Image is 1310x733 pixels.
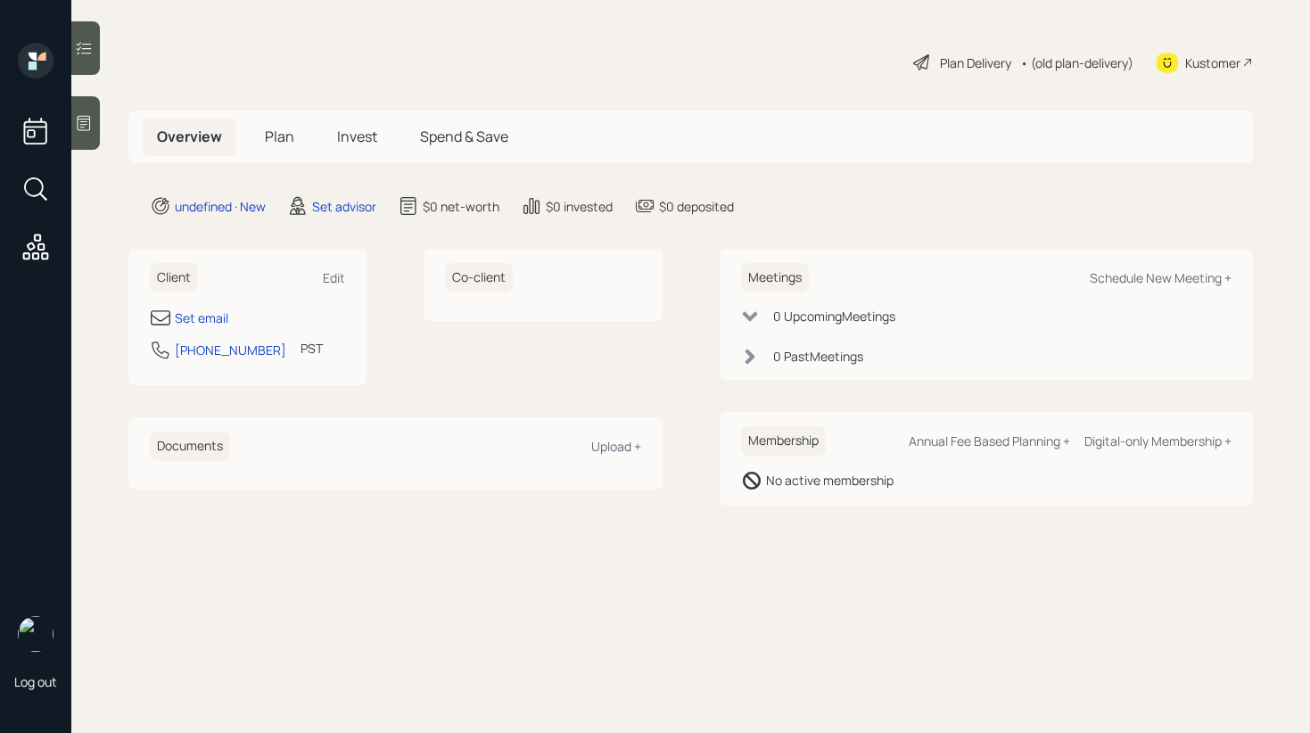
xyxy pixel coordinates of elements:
div: Log out [14,673,57,690]
div: $0 invested [546,197,613,216]
div: Annual Fee Based Planning + [909,432,1070,449]
h6: Documents [150,432,230,461]
div: No active membership [766,471,894,490]
span: Spend & Save [420,127,508,146]
h6: Co-client [445,263,513,292]
span: Plan [265,127,294,146]
div: Kustomer [1185,54,1240,72]
div: $0 deposited [659,197,734,216]
div: Upload + [591,438,641,455]
div: Edit [323,269,345,286]
div: $0 net-worth [423,197,499,216]
img: retirable_logo.png [18,616,54,652]
div: • (old plan-delivery) [1020,54,1133,72]
span: Overview [157,127,222,146]
div: [PHONE_NUMBER] [175,341,286,359]
h6: Membership [741,426,826,456]
div: Plan Delivery [940,54,1011,72]
h6: Client [150,263,198,292]
div: 0 Past Meeting s [773,347,863,366]
div: undefined · New [175,197,266,216]
div: 0 Upcoming Meeting s [773,307,895,325]
div: PST [301,339,323,358]
div: Digital-only Membership + [1084,432,1232,449]
span: Invest [337,127,377,146]
div: Set email [175,309,228,327]
div: Set advisor [312,197,376,216]
div: Schedule New Meeting + [1090,269,1232,286]
h6: Meetings [741,263,809,292]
